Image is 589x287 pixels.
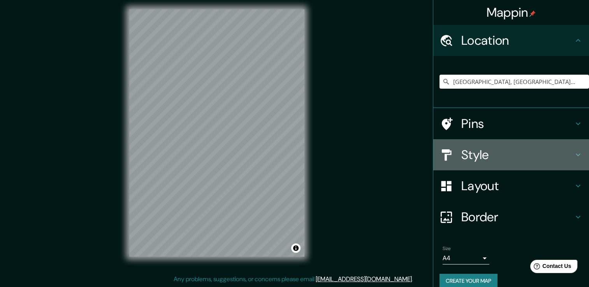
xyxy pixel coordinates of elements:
div: A4 [443,252,489,264]
input: Pick your city or area [440,75,589,89]
iframe: Help widget launcher [520,257,580,278]
h4: Border [461,209,573,225]
label: Size [443,245,451,252]
h4: Layout [461,178,573,194]
h4: Pins [461,116,573,131]
h4: Style [461,147,573,163]
h4: Mappin [487,5,536,20]
canvas: Map [129,9,304,257]
div: Layout [433,170,589,201]
div: Pins [433,108,589,139]
div: Location [433,25,589,56]
a: [EMAIL_ADDRESS][DOMAIN_NAME] [316,275,412,283]
button: Toggle attribution [291,243,301,253]
p: Any problems, suggestions, or concerns please email . [174,275,413,284]
div: Border [433,201,589,233]
div: . [414,275,416,284]
div: . [413,275,414,284]
div: Style [433,139,589,170]
img: pin-icon.png [529,10,536,17]
h4: Location [461,33,573,48]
